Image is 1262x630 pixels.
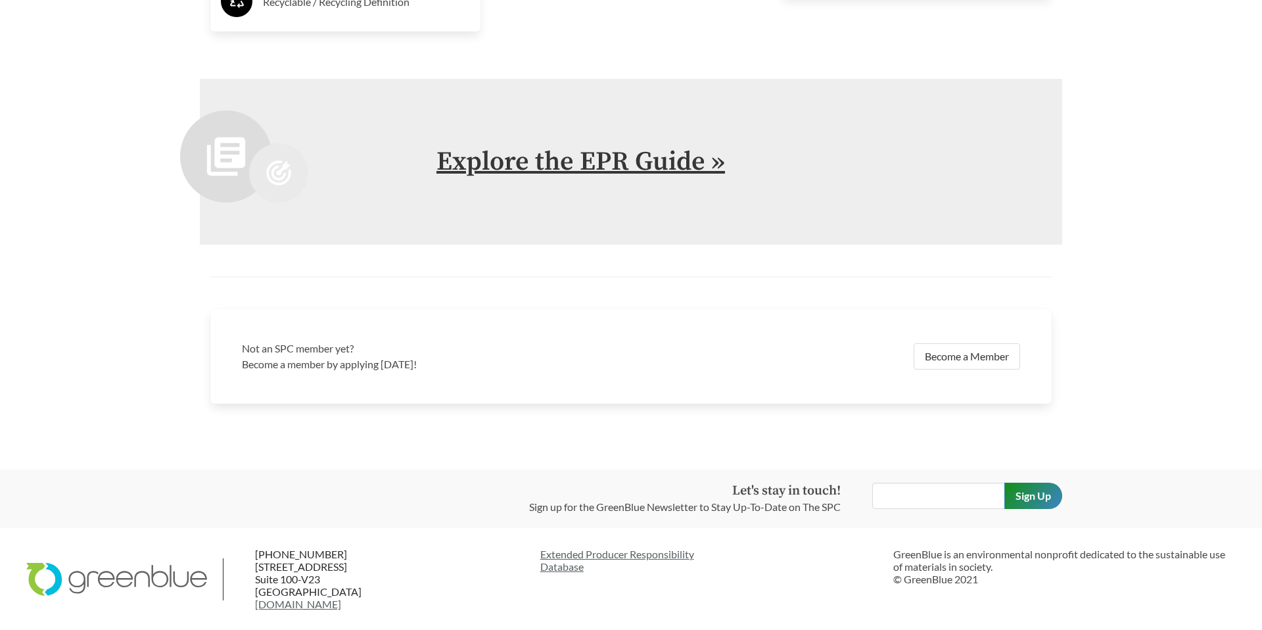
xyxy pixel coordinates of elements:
a: Explore the EPR Guide » [436,145,725,178]
p: Sign up for the GreenBlue Newsletter to Stay Up-To-Date on The SPC [529,499,841,515]
input: Sign Up [1004,483,1062,509]
a: Extended Producer ResponsibilityDatabase [540,548,883,573]
p: Become a member by applying [DATE]! [242,356,623,372]
p: [PHONE_NUMBER] [STREET_ADDRESS] Suite 100-V23 [GEOGRAPHIC_DATA] [255,548,414,611]
a: Become a Member [914,343,1020,370]
a: [DOMAIN_NAME] [255,598,341,610]
h3: Not an SPC member yet? [242,341,623,356]
p: GreenBlue is an environmental nonprofit dedicated to the sustainable use of materials in society.... [893,548,1236,586]
strong: Let's stay in touch! [732,483,841,499]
